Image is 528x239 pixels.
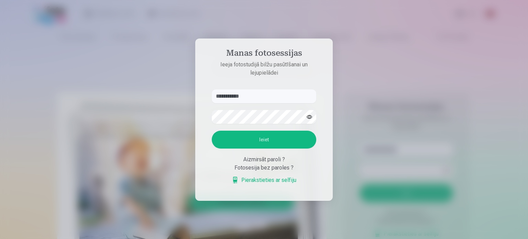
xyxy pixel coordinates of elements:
div: Fotosesija bez paroles ? [212,164,316,172]
h4: Manas fotosessijas [205,48,323,61]
a: Pierakstieties ar selfiju [232,176,296,184]
div: Aizmirsāt paroli ? [212,155,316,164]
button: Ieiet [212,131,316,149]
p: Ieeja fotostudijā bilžu pasūtīšanai un lejupielādei [205,61,323,77]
